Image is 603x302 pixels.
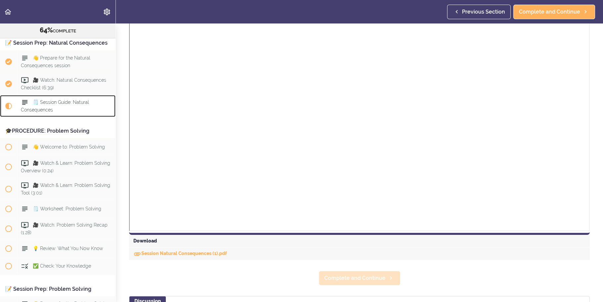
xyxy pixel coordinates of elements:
span: 👋 Prepare for the Natural Consequences session [21,55,90,68]
svg: Settings Menu [103,8,111,16]
span: ✅ Check: Your Knowledge [33,263,91,268]
a: DownloadSession Natural Consequences (1).pdf [133,251,227,256]
a: Previous Section [447,5,511,19]
span: 🎥 Watch & Learn: Problem Solving Tool (3:01) [21,182,110,195]
span: Complete and Continue [324,274,386,282]
svg: Back to course curriculum [4,8,12,16]
span: 64% [40,26,53,34]
span: 🗒️ Worksheet: Problem Solving [33,206,101,211]
span: 💡 Review: What You Now Know [33,245,103,251]
div: Download [129,235,590,247]
span: Complete and Continue [519,8,580,16]
div: COMPLETE [8,26,107,35]
span: 🗒️ Session Guide: Natural Consequences [21,99,89,112]
svg: Download [133,250,141,258]
a: Complete and Continue [319,271,400,285]
span: 👋 Welcome to: Problem Solving [33,144,105,149]
span: 🎥 Watch & Learn: Problem Solving Overview (0:24) [21,160,110,173]
span: Previous Section [462,8,505,16]
span: 🎥 Watch: Problem Solving Recap (1:28) [21,222,108,235]
span: 🎥 Watch: Natural Consequences Checklist (6:39) [21,77,106,90]
a: Complete and Continue [513,5,595,19]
